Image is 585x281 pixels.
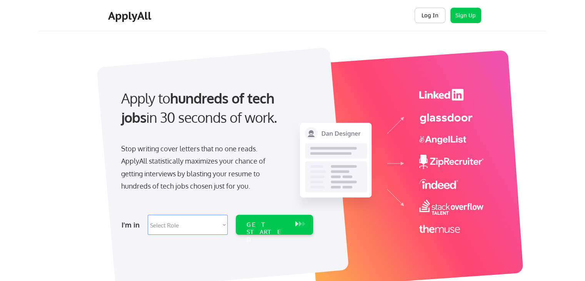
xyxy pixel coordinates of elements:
[108,9,153,22] div: ApplyAll
[121,142,279,192] div: Stop writing cover letters that no one reads. ApplyAll statistically maximizes your chance of get...
[247,221,288,243] div: GET STARTED
[121,89,310,127] div: Apply to in 30 seconds of work.
[121,89,278,126] strong: hundreds of tech jobs
[122,219,143,231] div: I'm in
[450,8,481,23] button: Sign Up
[415,8,445,23] button: Log In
